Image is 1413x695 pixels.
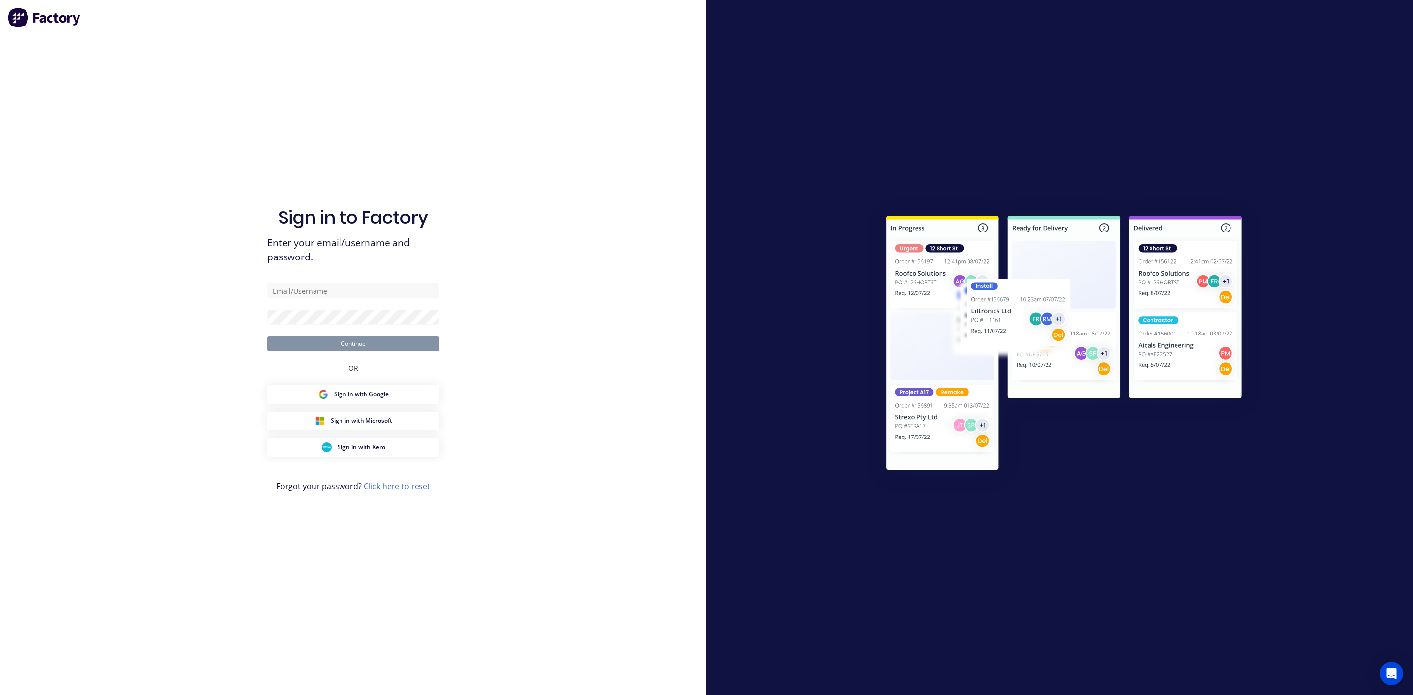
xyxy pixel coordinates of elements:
[276,480,430,492] span: Forgot your password?
[331,416,392,425] span: Sign in with Microsoft
[864,196,1263,493] img: Sign in
[278,207,428,228] h1: Sign in to Factory
[315,416,325,426] img: Microsoft Sign in
[8,8,81,27] img: Factory
[267,385,439,404] button: Google Sign inSign in with Google
[267,438,439,457] button: Xero Sign inSign in with Xero
[267,412,439,430] button: Microsoft Sign inSign in with Microsoft
[1380,662,1403,685] div: Open Intercom Messenger
[334,390,389,399] span: Sign in with Google
[267,283,439,298] input: Email/Username
[348,351,358,385] div: OR
[364,481,430,491] a: Click here to reset
[338,443,385,452] span: Sign in with Xero
[267,236,439,264] span: Enter your email/username and password.
[322,442,332,452] img: Xero Sign in
[318,389,328,399] img: Google Sign in
[267,336,439,351] button: Continue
